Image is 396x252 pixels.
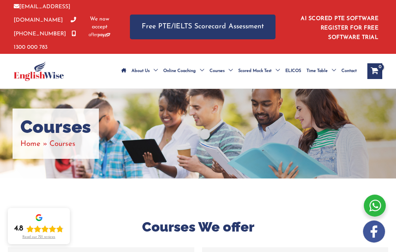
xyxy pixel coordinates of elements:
[49,140,75,148] span: Courses
[20,138,91,151] nav: Breadcrumbs
[14,224,23,234] div: 4.8
[207,57,235,85] a: CoursesMenu Toggle
[14,4,70,23] a: [EMAIL_ADDRESS][DOMAIN_NAME]
[20,140,40,148] a: Home
[291,9,382,44] aside: Header Widget 1
[301,16,378,40] a: AI SCORED PTE SOFTWARE REGISTER FOR FREE SOFTWARE TRIAL
[341,57,357,85] span: Contact
[367,63,382,79] a: View Shopping Cart, empty
[210,57,224,85] span: Courses
[22,235,55,239] div: Read our 721 reviews
[129,57,161,85] a: About UsMenu Toggle
[14,31,76,50] a: 1300 000 783
[20,116,91,138] h1: Courses
[363,221,385,243] img: white-facebook.png
[339,57,360,85] a: Contact
[119,57,360,85] nav: Site Navigation: Main Menu
[285,57,301,85] span: ELICOS
[328,57,336,85] span: Menu Toggle
[14,17,76,37] a: [PHONE_NUMBER]
[307,57,328,85] span: Time Table
[163,57,196,85] span: Online Coaching
[238,57,272,85] span: Scored Mock Test
[304,57,339,85] a: Time TableMenu Toggle
[150,57,158,85] span: Menu Toggle
[272,57,280,85] span: Menu Toggle
[130,15,276,39] a: Free PTE/IELTS Scorecard Assessment
[224,57,233,85] span: Menu Toggle
[235,57,283,85] a: Scored Mock TestMenu Toggle
[131,57,150,85] span: About Us
[89,33,110,37] img: Afterpay-Logo
[14,61,64,81] img: cropped-ew-logo
[196,57,204,85] span: Menu Toggle
[283,57,304,85] a: ELICOS
[161,57,207,85] a: Online CoachingMenu Toggle
[14,224,64,234] div: Rating: 4.8 out of 5
[8,218,388,235] h2: Courses We offer
[89,15,110,31] span: We now accept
